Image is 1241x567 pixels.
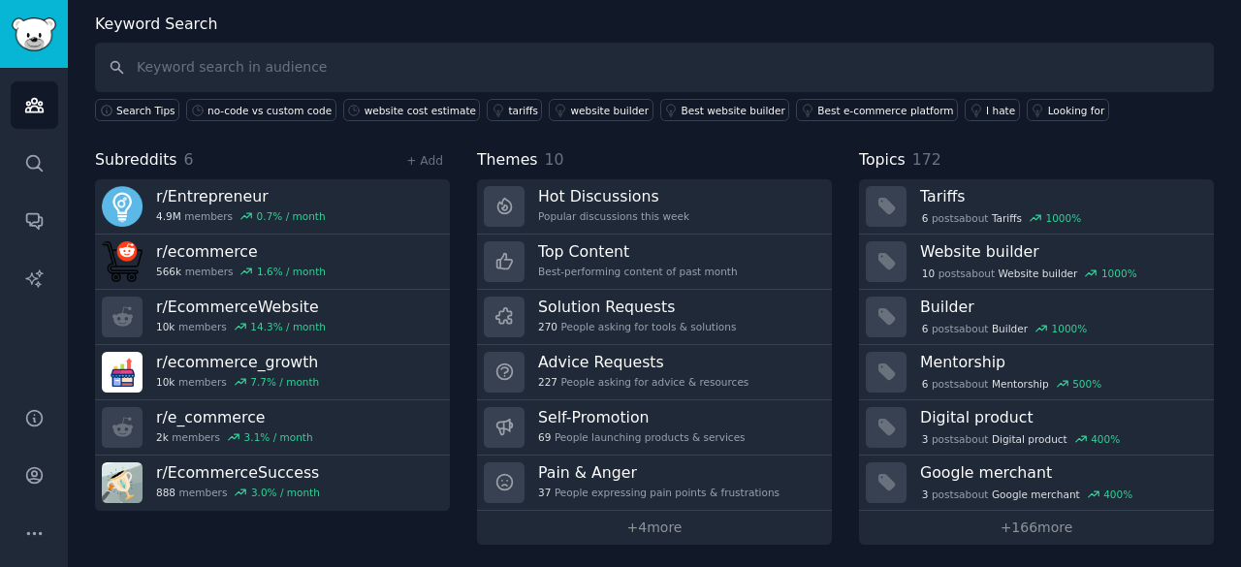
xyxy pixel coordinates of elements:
div: members [156,265,326,278]
h3: Top Content [538,241,738,262]
a: Google merchant3postsaboutGoogle merchant400% [859,456,1214,511]
span: Topics [859,148,906,173]
img: EcommerceSuccess [102,462,143,503]
a: I hate [965,99,1020,121]
div: Popular discussions this week [538,209,689,223]
div: 500 % [1072,377,1101,391]
a: Self-Promotion69People launching products & services [477,400,832,456]
div: members [156,486,320,499]
a: r/e_commerce2kmembers3.1% / month [95,400,450,456]
a: website cost estimate [343,99,481,121]
a: r/ecommerce566kmembers1.6% / month [95,235,450,290]
a: Solution Requests270People asking for tools & solutions [477,290,832,345]
a: +4more [477,511,832,545]
span: 6 [922,322,929,335]
span: 3 [922,488,929,501]
h3: r/ e_commerce [156,407,313,427]
span: 888 [156,486,175,499]
div: website cost estimate [365,104,476,117]
div: post s about [920,265,1138,282]
h3: r/ ecommerce_growth [156,352,319,372]
a: Best e-commerce platform [796,99,958,121]
div: 400 % [1103,488,1132,501]
div: 7.7 % / month [250,375,319,389]
a: + Add [406,154,443,168]
div: members [156,209,326,223]
a: r/ecommerce_growth10kmembers7.7% / month [95,345,450,400]
span: 10k [156,375,175,389]
button: Search Tips [95,99,179,121]
div: website builder [570,104,649,117]
span: Mentorship [992,377,1049,391]
span: Themes [477,148,538,173]
div: I hate [986,104,1015,117]
h3: Builder [920,297,1200,317]
span: 37 [538,486,551,499]
a: Tariffs6postsaboutTariffs1000% [859,179,1214,235]
div: post s about [920,375,1103,393]
span: 566k [156,265,181,278]
div: People asking for advice & resources [538,375,748,389]
div: post s about [920,430,1122,448]
div: post s about [920,209,1083,227]
div: members [156,320,326,333]
span: 69 [538,430,551,444]
div: 400 % [1091,432,1120,446]
span: 6 [922,211,929,225]
span: 6 [184,150,194,169]
a: +166more [859,511,1214,545]
span: Subreddits [95,148,177,173]
span: 227 [538,375,557,389]
div: People asking for tools & solutions [538,320,736,333]
a: no-code vs custom code [186,99,336,121]
span: Google merchant [992,488,1080,501]
input: Keyword search in audience [95,43,1214,92]
a: Looking for [1027,99,1109,121]
h3: Tariffs [920,186,1200,206]
span: 3 [922,432,929,446]
a: Hot DiscussionsPopular discussions this week [477,179,832,235]
div: Best-performing content of past month [538,265,738,278]
img: Entrepreneur [102,186,143,227]
span: 4.9M [156,209,181,223]
div: 3.1 % / month [244,430,313,444]
a: r/EcommerceWebsite10kmembers14.3% / month [95,290,450,345]
div: tariffs [508,104,538,117]
a: Pain & Anger37People expressing pain points & frustrations [477,456,832,511]
h3: Google merchant [920,462,1200,483]
img: ecommerce_growth [102,352,143,393]
span: 172 [912,150,941,169]
h3: Advice Requests [538,352,748,372]
div: members [156,430,313,444]
h3: Pain & Anger [538,462,780,483]
div: 1.6 % / month [257,265,326,278]
h3: Hot Discussions [538,186,689,206]
div: Looking for [1048,104,1105,117]
span: Builder [992,322,1028,335]
a: Website builder10postsaboutWebsite builder1000% [859,235,1214,290]
h3: r/ Entrepreneur [156,186,326,206]
span: 2k [156,430,169,444]
a: Digital product3postsaboutDigital product400% [859,400,1214,456]
span: Digital product [992,432,1067,446]
a: Builder6postsaboutBuilder1000% [859,290,1214,345]
div: post s about [920,320,1089,337]
div: Best website builder [682,104,785,117]
div: 1000 % [1045,211,1081,225]
span: 10k [156,320,175,333]
div: 0.7 % / month [257,209,326,223]
a: website builder [549,99,652,121]
span: Search Tips [116,104,175,117]
div: Best e-commerce platform [817,104,953,117]
span: 270 [538,320,557,333]
h3: Website builder [920,241,1200,262]
a: tariffs [487,99,542,121]
div: People expressing pain points & frustrations [538,486,780,499]
div: People launching products & services [538,430,746,444]
h3: Mentorship [920,352,1200,372]
a: Top ContentBest-performing content of past month [477,235,832,290]
div: 3.0 % / month [251,486,320,499]
img: ecommerce [102,241,143,282]
a: r/Entrepreneur4.9Mmembers0.7% / month [95,179,450,235]
h3: Self-Promotion [538,407,746,427]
